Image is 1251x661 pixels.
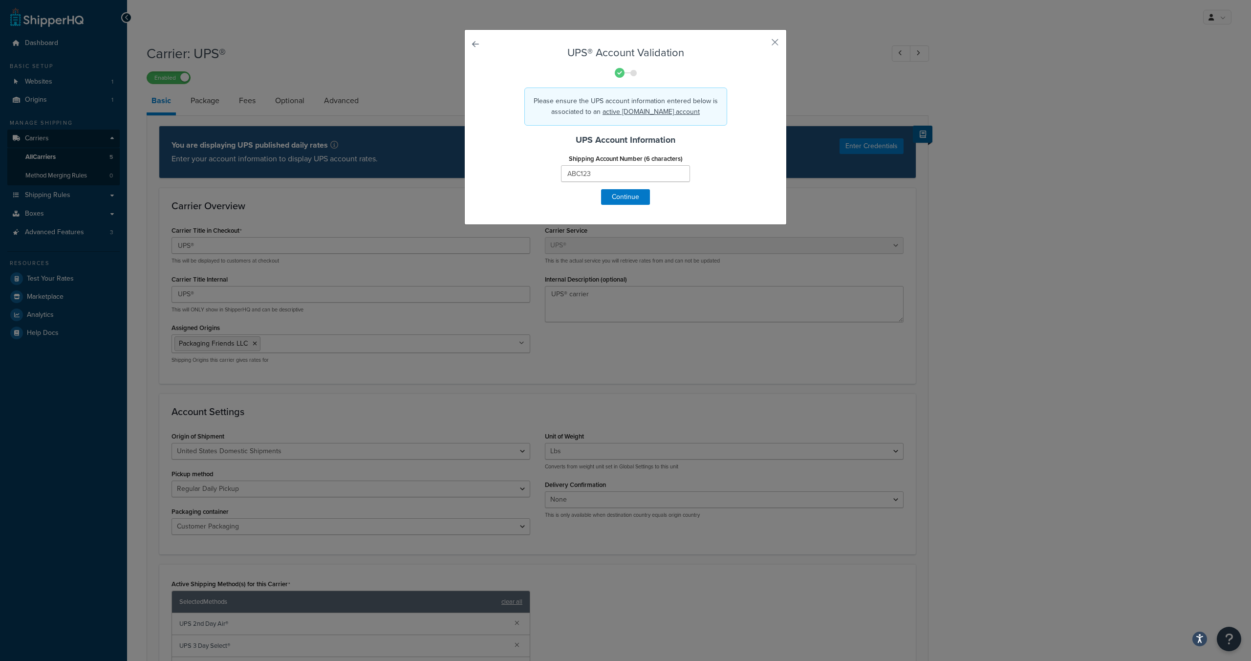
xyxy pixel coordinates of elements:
[489,133,762,147] h4: UPS Account Information
[533,96,719,117] p: Please ensure the UPS account information entered below is associated to an
[569,155,683,162] label: Shipping Account Number (6 characters)
[601,189,650,205] button: Continue
[603,107,700,117] a: active [DOMAIN_NAME] account
[489,47,762,59] h3: UPS® Account Validation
